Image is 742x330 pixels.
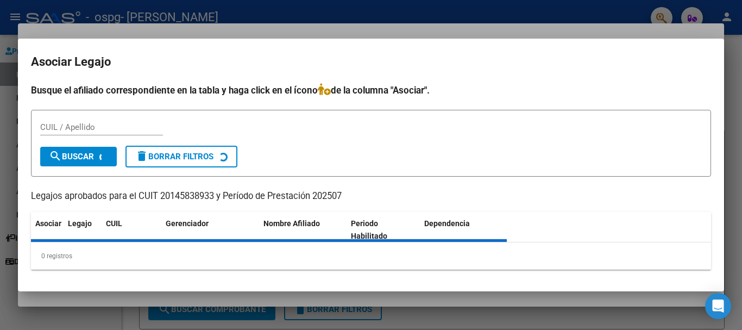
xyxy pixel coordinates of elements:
datatable-header-cell: Dependencia [420,212,507,248]
span: CUIL [106,219,122,228]
span: Periodo Habilitado [351,219,387,240]
datatable-header-cell: Periodo Habilitado [347,212,420,248]
datatable-header-cell: Nombre Afiliado [259,212,347,248]
div: Open Intercom Messenger [705,293,731,319]
div: 0 registros [31,242,711,270]
span: Buscar [49,152,94,161]
span: Asociar [35,219,61,228]
button: Borrar Filtros [125,146,237,167]
h2: Asociar Legajo [31,52,711,72]
datatable-header-cell: Legajo [64,212,102,248]
datatable-header-cell: CUIL [102,212,161,248]
span: Legajo [68,219,92,228]
datatable-header-cell: Asociar [31,212,64,248]
button: Buscar [40,147,117,166]
mat-icon: delete [135,150,148,163]
span: Gerenciador [166,219,209,228]
datatable-header-cell: Gerenciador [161,212,259,248]
span: Dependencia [424,219,470,228]
mat-icon: search [49,150,62,163]
p: Legajos aprobados para el CUIT 20145838933 y Período de Prestación 202507 [31,190,711,203]
span: Nombre Afiliado [263,219,320,228]
h4: Busque el afiliado correspondiente en la tabla y haga click en el ícono de la columna "Asociar". [31,83,711,97]
span: Borrar Filtros [135,152,213,161]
